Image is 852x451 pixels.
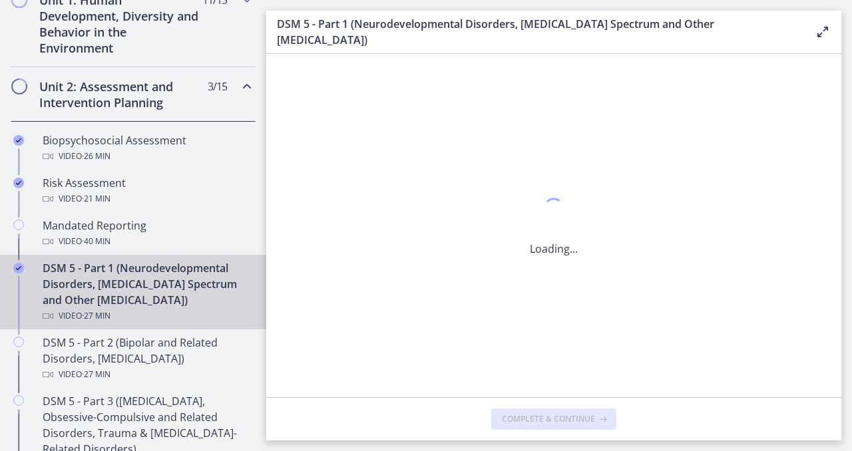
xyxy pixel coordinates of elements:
div: DSM 5 - Part 1 (Neurodevelopmental Disorders, [MEDICAL_DATA] Spectrum and Other [MEDICAL_DATA]) [43,260,250,324]
div: Video [43,191,250,207]
span: · 27 min [82,308,110,324]
div: 1 [530,194,578,225]
i: Completed [13,135,24,146]
span: · 40 min [82,233,110,249]
span: Complete & continue [502,414,595,424]
div: Video [43,233,250,249]
i: Completed [13,178,24,188]
div: Video [43,148,250,164]
span: 3 / 15 [208,78,227,94]
i: Completed [13,263,24,273]
div: Video [43,367,250,382]
div: Video [43,308,250,324]
span: · 27 min [82,367,110,382]
div: Risk Assessment [43,175,250,207]
span: · 26 min [82,148,110,164]
div: Mandated Reporting [43,218,250,249]
span: · 21 min [82,191,110,207]
h3: DSM 5 - Part 1 (Neurodevelopmental Disorders, [MEDICAL_DATA] Spectrum and Other [MEDICAL_DATA]) [277,16,793,48]
div: Biopsychosocial Assessment [43,132,250,164]
h2: Unit 2: Assessment and Intervention Planning [39,78,202,110]
div: DSM 5 - Part 2 (Bipolar and Related Disorders, [MEDICAL_DATA]) [43,335,250,382]
button: Complete & continue [491,408,616,430]
p: Loading... [530,241,578,257]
